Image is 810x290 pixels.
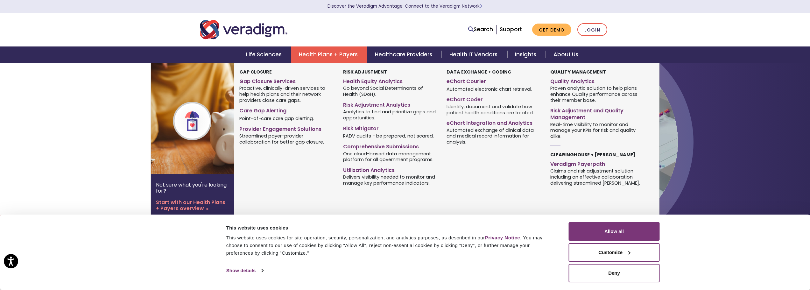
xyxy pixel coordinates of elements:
[343,99,437,109] a: Risk Adjustment Analytics
[156,199,229,211] a: Start with our Health Plans + Payers overview
[550,152,635,158] strong: Clearinghouse + [PERSON_NAME]
[480,3,482,9] span: Learn More
[343,150,437,163] span: One cloud-based data management platform for all government programs.
[226,234,554,257] div: This website uses cookies for site operation, security, personalization, and analytics purposes, ...
[546,46,586,63] a: About Us
[226,266,263,275] a: Show details
[343,69,387,75] strong: Risk Adjustment
[550,168,644,186] span: Claims and risk adjustment solution including an effective collaboration delivering streamlined [...
[239,115,314,122] span: Point-of-care care gap alerting.
[550,105,644,121] a: Risk Adjustment and Quality Management
[577,23,607,36] a: Login
[343,123,437,132] a: Risk Mitigator
[343,133,434,139] span: RADV audits - be prepared, not scared.
[343,141,437,150] a: Comprehensive Submissions
[447,94,540,103] a: eChart Coder
[447,117,540,127] a: eChart Integration and Analytics
[239,133,333,145] span: Streamlined payer-provider collaboration for better gap closure.
[569,243,660,262] button: Customize
[343,85,437,97] span: Go beyond Social Determinants of Health (SDoH).
[569,222,660,241] button: Allow all
[200,19,287,40] img: Veradigm logo
[156,182,229,194] p: Not sure what you're looking for?
[550,121,644,139] span: Real-time visibility to monitor and manage your KPIs for risk and quality alike.
[447,86,532,92] span: Automated electronic chart retrieval.
[447,127,540,145] span: Automated exchange of clinical data and medical record information for analysis.
[447,76,540,85] a: eChart Courier
[239,85,333,103] span: Proactive, clinically-driven services to help health plans and their network providers close care...
[343,174,437,186] span: Delivers visibility needed to monitor and manage key performance indicators.
[291,46,367,63] a: Health Plans + Payers
[367,46,442,63] a: Healthcare Providers
[239,76,333,85] a: Gap Closure Services
[550,69,606,75] strong: Quality Management
[688,244,802,282] iframe: Drift Chat Widget
[507,46,546,63] a: Insights
[532,24,571,36] a: Get Demo
[239,105,333,114] a: Care Gap Alerting
[226,224,554,232] div: This website uses cookies
[442,46,507,63] a: Health IT Vendors
[447,69,511,75] strong: Data Exchange + Coding
[500,25,522,33] a: Support
[343,76,437,85] a: Health Equity Analytics
[343,109,437,121] span: Analytics to find and prioritize gaps and opportunities.
[239,124,333,133] a: Provider Engagement Solutions
[485,235,520,240] a: Privacy Notice
[447,103,540,116] span: Identify, document and validate how patient health conditions are treated.
[238,46,291,63] a: Life Sciences
[550,159,644,168] a: Veradigm Payerpath
[569,264,660,282] button: Deny
[343,165,437,174] a: Utilization Analytics
[550,85,644,103] span: Proven analytic solution to help plans enhance Quality performance across their member base.
[328,3,482,9] a: Discover the Veradigm Advantage: Connect to the Veradigm NetworkLearn More
[468,25,493,34] a: Search
[239,69,272,75] strong: Gap Closure
[550,76,644,85] a: Quality Analytics
[151,63,253,174] img: Health Plan Payers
